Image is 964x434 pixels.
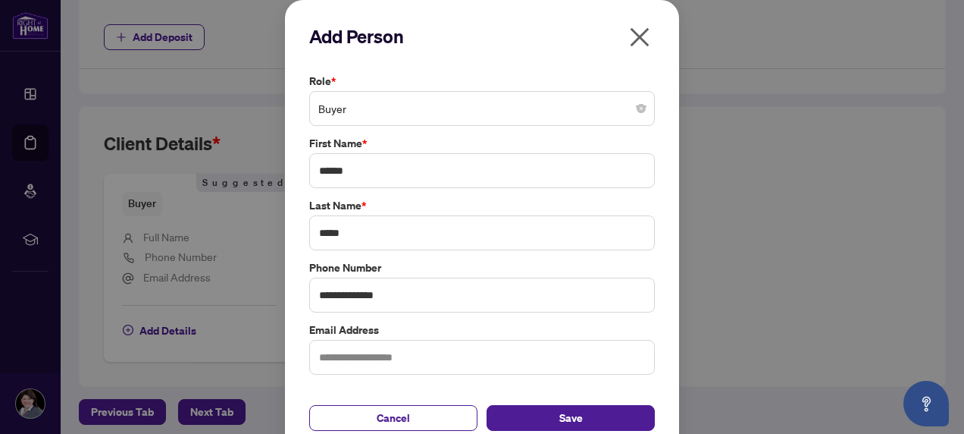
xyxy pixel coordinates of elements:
[309,197,655,214] label: Last Name
[318,94,646,123] span: Buyer
[377,406,410,430] span: Cancel
[487,405,655,431] button: Save
[309,322,655,338] label: Email Address
[309,405,477,431] button: Cancel
[637,104,646,113] span: close-circle
[903,381,949,426] button: Open asap
[309,73,655,90] label: Role
[628,25,652,49] span: close
[559,406,583,430] span: Save
[309,259,655,276] label: Phone Number
[309,135,655,152] label: First Name
[309,24,655,49] h2: Add Person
